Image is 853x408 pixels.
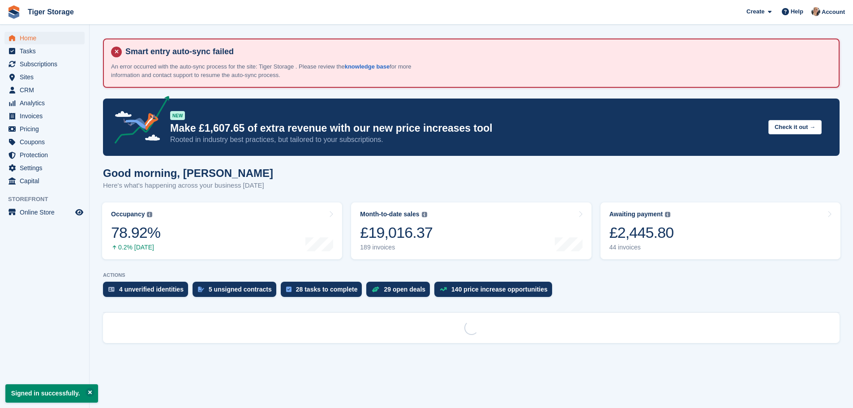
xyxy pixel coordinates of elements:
[4,110,85,122] a: menu
[4,84,85,96] a: menu
[4,32,85,44] a: menu
[20,71,73,83] span: Sites
[111,223,160,242] div: 78.92%
[4,206,85,219] a: menu
[768,120,822,135] button: Check it out →
[286,287,291,292] img: task-75834270c22a3079a89374b754ae025e5fb1db73e45f91037f5363f120a921f8.svg
[111,244,160,251] div: 0.2% [DATE]
[103,282,193,301] a: 4 unverified identities
[360,244,433,251] div: 189 invoices
[5,384,98,403] p: Signed in successfully.
[209,286,272,293] div: 5 unsigned contracts
[170,135,761,145] p: Rooted in industry best practices, but tailored to your subscriptions.
[822,8,845,17] span: Account
[4,136,85,148] a: menu
[20,110,73,122] span: Invoices
[147,212,152,217] img: icon-info-grey-7440780725fd019a000dd9b08b2336e03edf1995a4989e88bcd33f0948082b44.svg
[4,162,85,174] a: menu
[103,167,273,179] h1: Good morning, [PERSON_NAME]
[20,84,73,96] span: CRM
[440,287,447,291] img: price_increase_opportunities-93ffe204e8149a01c8c9dc8f82e8f89637d9d84a8eef4429ea346261dce0b2c0.svg
[108,287,115,292] img: verify_identity-adf6edd0f0f0b5bbfe63781bf79b02c33cf7c696d77639b501bdc392416b5a36.svg
[4,45,85,57] a: menu
[7,5,21,19] img: stora-icon-8386f47178a22dfd0bd8f6a31ec36ba5ce8667c1dd55bd0f319d3a0aa187defe.svg
[4,71,85,83] a: menu
[384,286,425,293] div: 29 open deals
[609,223,674,242] div: £2,445.80
[107,96,170,147] img: price-adjustments-announcement-icon-8257ccfd72463d97f412b2fc003d46551f7dbcb40ab6d574587a9cd5c0d94...
[170,111,185,120] div: NEW
[451,286,548,293] div: 140 price increase opportunities
[4,149,85,161] a: menu
[103,272,840,278] p: ACTIONS
[24,4,77,19] a: Tiger Storage
[20,175,73,187] span: Capital
[74,207,85,218] a: Preview store
[609,210,663,218] div: Awaiting payment
[20,58,73,70] span: Subscriptions
[20,45,73,57] span: Tasks
[351,202,591,259] a: Month-to-date sales £19,016.37 189 invoices
[193,282,281,301] a: 5 unsigned contracts
[20,149,73,161] span: Protection
[170,122,761,135] p: Make £1,607.65 of extra revenue with our new price increases tool
[111,62,424,80] p: An error occurred with the auto-sync process for the site: Tiger Storage . Please review the for ...
[811,7,820,16] img: Becky Martin
[122,47,832,57] h4: Smart entry auto-sync failed
[665,212,670,217] img: icon-info-grey-7440780725fd019a000dd9b08b2336e03edf1995a4989e88bcd33f0948082b44.svg
[345,63,390,70] a: knowledge base
[8,195,89,204] span: Storefront
[600,202,840,259] a: Awaiting payment £2,445.80 44 invoices
[296,286,358,293] div: 28 tasks to complete
[20,123,73,135] span: Pricing
[4,123,85,135] a: menu
[360,223,433,242] div: £19,016.37
[434,282,557,301] a: 140 price increase opportunities
[103,180,273,191] p: Here's what's happening across your business [DATE]
[20,32,73,44] span: Home
[609,244,674,251] div: 44 invoices
[20,162,73,174] span: Settings
[746,7,764,16] span: Create
[20,136,73,148] span: Coupons
[422,212,427,217] img: icon-info-grey-7440780725fd019a000dd9b08b2336e03edf1995a4989e88bcd33f0948082b44.svg
[119,286,184,293] div: 4 unverified identities
[198,287,204,292] img: contract_signature_icon-13c848040528278c33f63329250d36e43548de30e8caae1d1a13099fd9432cc5.svg
[4,175,85,187] a: menu
[360,210,419,218] div: Month-to-date sales
[281,282,367,301] a: 28 tasks to complete
[111,210,145,218] div: Occupancy
[102,202,342,259] a: Occupancy 78.92% 0.2% [DATE]
[20,97,73,109] span: Analytics
[791,7,803,16] span: Help
[4,58,85,70] a: menu
[366,282,434,301] a: 29 open deals
[20,206,73,219] span: Online Store
[4,97,85,109] a: menu
[372,286,379,292] img: deal-1b604bf984904fb50ccaf53a9ad4b4a5d6e5aea283cecdc64d6e3604feb123c2.svg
